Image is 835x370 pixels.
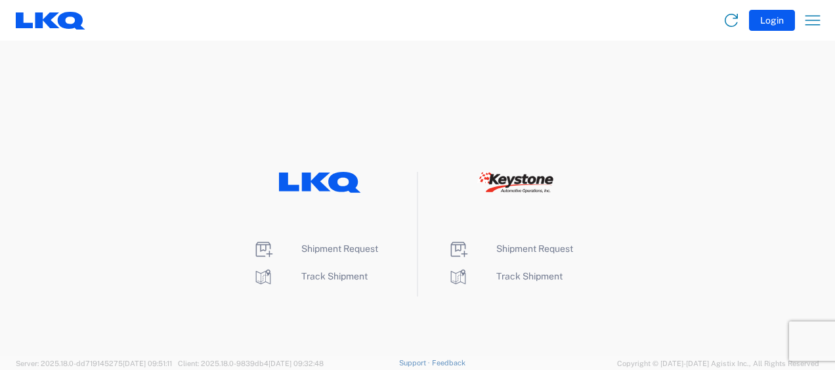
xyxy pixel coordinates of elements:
span: [DATE] 09:32:48 [268,360,324,367]
span: Client: 2025.18.0-9839db4 [178,360,324,367]
a: Shipment Request [253,243,378,254]
a: Shipment Request [448,243,573,254]
span: Copyright © [DATE]-[DATE] Agistix Inc., All Rights Reserved [617,358,819,369]
button: Login [749,10,795,31]
span: Track Shipment [301,271,368,281]
a: Support [399,359,432,367]
a: Feedback [432,359,465,367]
span: Shipment Request [496,243,573,254]
span: Server: 2025.18.0-dd719145275 [16,360,172,367]
span: [DATE] 09:51:11 [123,360,172,367]
a: Track Shipment [253,271,368,281]
span: Track Shipment [496,271,563,281]
span: Shipment Request [301,243,378,254]
a: Track Shipment [448,271,563,281]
